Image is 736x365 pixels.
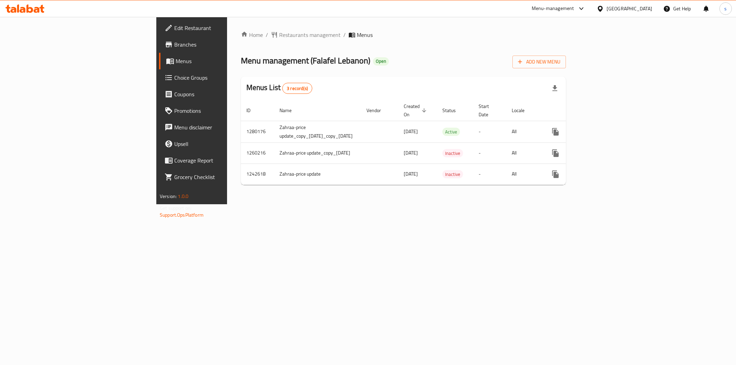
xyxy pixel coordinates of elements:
[241,31,566,39] nav: breadcrumb
[159,136,279,152] a: Upsell
[159,69,279,86] a: Choice Groups
[174,73,274,82] span: Choice Groups
[518,58,560,66] span: Add New Menu
[274,121,361,142] td: Zahraa-price update_copy_[DATE]_copy_[DATE]
[159,102,279,119] a: Promotions
[547,166,564,182] button: more
[160,192,177,201] span: Version:
[174,140,274,148] span: Upsell
[547,124,564,140] button: more
[404,169,418,178] span: [DATE]
[506,142,542,164] td: All
[159,152,279,169] a: Coverage Report
[404,102,429,119] span: Created On
[366,106,390,115] span: Vendor
[282,83,312,94] div: Total records count
[160,204,192,213] span: Get support on:
[279,31,341,39] span: Restaurants management
[283,85,312,92] span: 3 record(s)
[174,173,274,181] span: Grocery Checklist
[246,82,312,94] h2: Menus List
[274,142,361,164] td: Zahraa-price update_copy_[DATE]
[343,31,346,39] li: /
[246,106,259,115] span: ID
[442,149,463,157] span: Inactive
[357,31,373,39] span: Menus
[404,148,418,157] span: [DATE]
[404,127,418,136] span: [DATE]
[724,5,727,12] span: s
[479,102,498,119] span: Start Date
[174,40,274,49] span: Branches
[512,106,533,115] span: Locale
[241,53,370,68] span: Menu management ( Falafel Lebanon )
[564,145,580,161] button: Change Status
[174,156,274,165] span: Coverage Report
[564,124,580,140] button: Change Status
[159,20,279,36] a: Edit Restaurant
[159,169,279,185] a: Grocery Checklist
[547,80,563,97] div: Export file
[473,164,506,185] td: -
[176,57,274,65] span: Menus
[274,164,361,185] td: Zahraa-price update
[607,5,652,12] div: [GEOGRAPHIC_DATA]
[159,53,279,69] a: Menus
[532,4,574,13] div: Menu-management
[442,106,465,115] span: Status
[241,100,619,185] table: enhanced table
[159,36,279,53] a: Branches
[506,121,542,142] td: All
[506,164,542,185] td: All
[542,100,619,121] th: Actions
[178,192,188,201] span: 1.0.0
[160,210,204,219] a: Support.OpsPlatform
[174,24,274,32] span: Edit Restaurant
[174,123,274,131] span: Menu disclaimer
[564,166,580,182] button: Change Status
[442,128,460,136] span: Active
[547,145,564,161] button: more
[174,90,274,98] span: Coupons
[159,119,279,136] a: Menu disclaimer
[271,31,341,39] a: Restaurants management
[512,56,566,68] button: Add New Menu
[373,58,389,64] span: Open
[442,170,463,178] span: Inactive
[279,106,301,115] span: Name
[473,121,506,142] td: -
[174,107,274,115] span: Promotions
[159,86,279,102] a: Coupons
[473,142,506,164] td: -
[373,57,389,66] div: Open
